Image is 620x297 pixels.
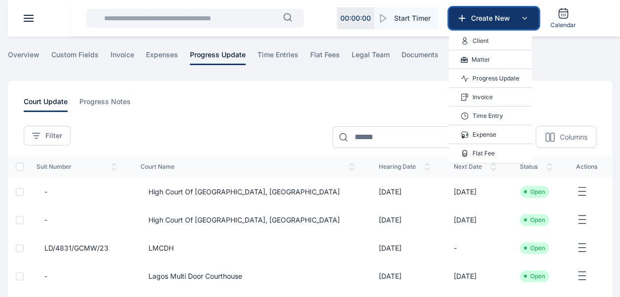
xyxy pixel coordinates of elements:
a: High Court of [GEOGRAPHIC_DATA], [GEOGRAPHIC_DATA] [141,187,355,197]
span: High Court of [GEOGRAPHIC_DATA], [GEOGRAPHIC_DATA] [141,215,340,225]
button: Columns [536,126,596,148]
span: flat fees [310,50,340,65]
td: [DATE] [442,178,508,206]
span: invoice [110,50,134,65]
a: - [36,187,116,197]
a: legal team [352,50,401,65]
span: LD/4831/GCMW/23 [36,243,109,253]
a: expenses [146,50,190,65]
a: Calendar [547,3,580,33]
a: flat fees [310,50,352,65]
span: Calendar [550,21,576,29]
span: documents [401,50,438,65]
span: status [520,163,552,171]
span: Filter [45,131,62,141]
li: Open [524,216,545,224]
span: court update [24,97,68,112]
a: High Court of [GEOGRAPHIC_DATA], [GEOGRAPHIC_DATA] [141,215,355,225]
span: legal team [352,50,390,65]
a: documents [401,50,450,65]
span: Lagos Multi Door Courthouse [141,271,242,281]
p: Invoice [473,92,493,102]
a: - [36,215,116,225]
a: - [36,271,116,281]
a: Lagos Multi Door Courthouse [141,271,355,281]
span: progress notes [79,97,131,112]
a: LD/4831/GCMW/23 [36,243,116,253]
a: LMCDH [141,243,355,253]
a: overview [8,50,51,65]
a: progress notes [79,97,143,112]
li: Open [524,188,545,196]
td: - [442,234,508,262]
li: Open [524,244,545,252]
span: Create New [467,13,518,23]
span: progress update [190,50,246,65]
td: [DATE] [442,206,508,234]
span: expenses [146,50,178,65]
p: Expense [473,130,496,140]
td: [DATE] [366,206,442,234]
span: High Court of [GEOGRAPHIC_DATA], [GEOGRAPHIC_DATA] [141,187,340,197]
td: [DATE] [442,262,508,290]
a: invoice [110,50,146,65]
a: court update [24,97,79,112]
td: [DATE] [366,262,442,290]
button: Filter [24,126,71,146]
button: Start Timer [374,7,438,29]
span: Start Timer [394,13,431,23]
span: actions [576,163,600,171]
td: [DATE] [366,178,442,206]
a: time entries [257,50,310,65]
p: Time Entry [473,111,503,121]
p: Flat Fee [473,148,495,158]
span: next date [454,163,496,171]
p: Matter [472,55,490,65]
span: hearing date [378,163,430,171]
span: overview [8,50,39,65]
p: Progress Update [473,74,519,83]
span: LMCDH [141,243,174,253]
span: - [36,215,47,225]
button: Create New [449,7,539,29]
p: Columns [559,132,587,142]
span: custom fields [51,50,99,65]
td: [DATE] [366,234,442,262]
a: custom fields [51,50,110,65]
a: progress update [190,50,257,65]
span: - [36,187,47,197]
p: 00 : 00 : 00 [340,13,371,23]
span: - [36,271,47,281]
li: Open [524,272,545,280]
span: suit number [36,163,116,171]
span: court name [141,163,355,171]
p: Client [473,36,489,46]
span: time entries [257,50,298,65]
